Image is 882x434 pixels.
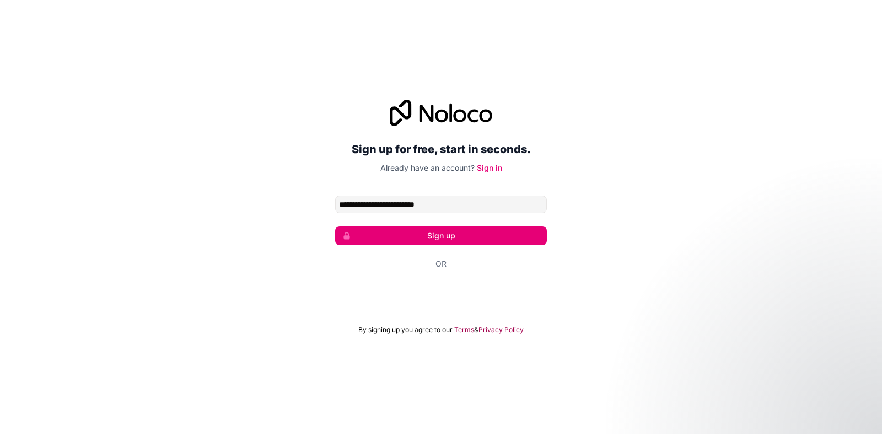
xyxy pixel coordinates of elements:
h2: Sign up for free, start in seconds. [335,139,547,159]
iframe: Intercom notifications message [661,351,882,428]
input: Email address [335,196,547,213]
span: By signing up you agree to our [358,325,453,334]
iframe: Sign in with Google Button [330,281,552,306]
a: Terms [454,325,474,334]
button: Sign up [335,226,547,245]
span: & [474,325,478,334]
a: Privacy Policy [478,325,524,334]
a: Sign in [477,163,502,172]
span: Already have an account? [380,163,475,172]
span: Or [435,258,447,269]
